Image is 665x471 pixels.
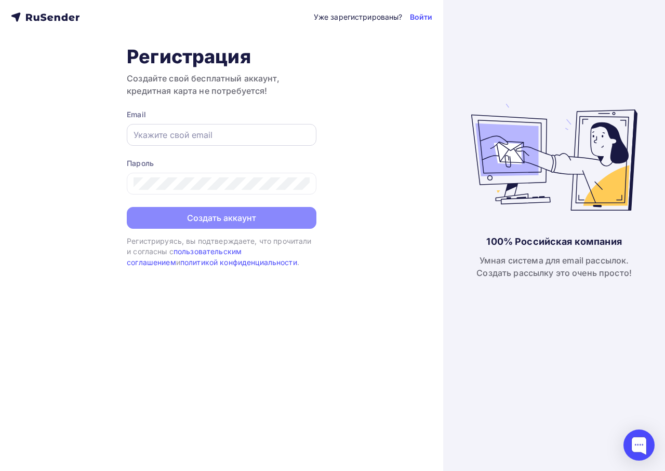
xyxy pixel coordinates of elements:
h3: Создайте свой бесплатный аккаунт, кредитная карта не потребуется! [127,72,316,97]
a: пользовательским соглашением [127,247,242,266]
a: Войти [410,12,433,22]
div: Умная система для email рассылок. Создать рассылку это очень просто! [476,254,632,279]
input: Укажите свой email [134,129,310,141]
h1: Регистрация [127,45,316,68]
div: Уже зарегистрированы? [314,12,403,22]
div: Email [127,109,316,120]
a: политикой конфиденциальности [180,258,297,267]
div: Пароль [127,158,316,169]
div: 100% Российская компания [486,235,621,248]
div: Регистрируясь, вы подтверждаете, что прочитали и согласны с и . [127,236,316,268]
button: Создать аккаунт [127,207,316,229]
